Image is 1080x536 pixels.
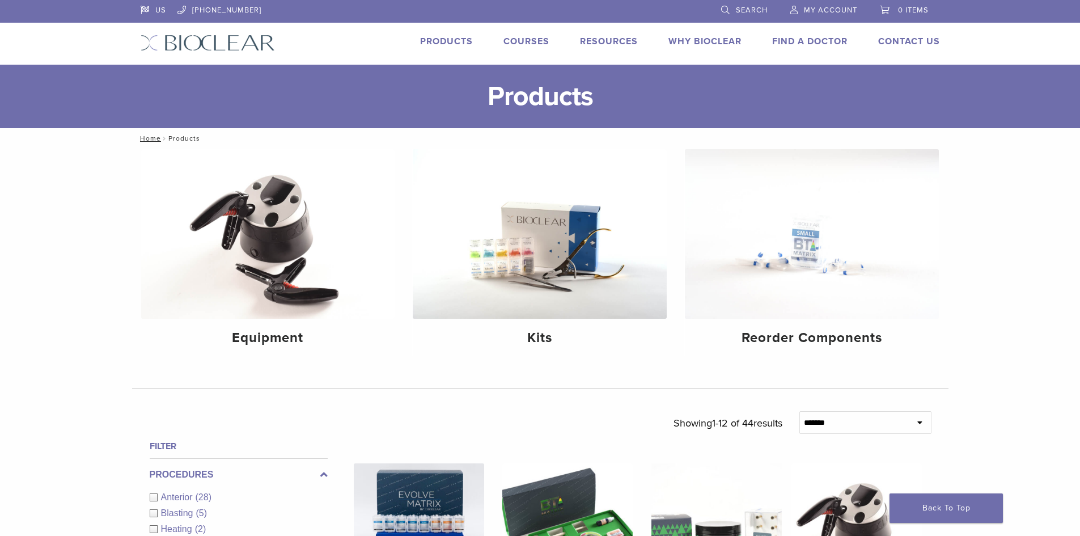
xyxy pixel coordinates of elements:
a: Home [137,134,161,142]
img: Bioclear [141,35,275,51]
span: Blasting [161,508,196,518]
h4: Kits [422,328,658,348]
a: Equipment [141,149,395,356]
nav: Products [132,128,948,149]
a: Courses [503,36,549,47]
span: Heating [161,524,195,534]
a: Find A Doctor [772,36,848,47]
span: (2) [195,524,206,534]
h4: Equipment [150,328,386,348]
h4: Filter [150,440,328,453]
h4: Reorder Components [694,328,930,348]
span: My Account [804,6,857,15]
img: Reorder Components [685,149,939,319]
a: Back To Top [890,493,1003,523]
span: (5) [196,508,207,518]
a: Reorder Components [685,149,939,356]
a: Kits [413,149,667,356]
a: Why Bioclear [668,36,742,47]
img: Equipment [141,149,395,319]
label: Procedures [150,468,328,482]
a: Resources [580,36,638,47]
span: (28) [196,492,211,502]
a: Products [420,36,473,47]
span: Anterior [161,492,196,502]
span: / [161,136,168,141]
span: 0 items [898,6,929,15]
img: Kits [413,149,667,319]
p: Showing results [674,411,782,435]
span: Search [736,6,768,15]
span: 1-12 of 44 [712,417,753,429]
a: Contact Us [878,36,940,47]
